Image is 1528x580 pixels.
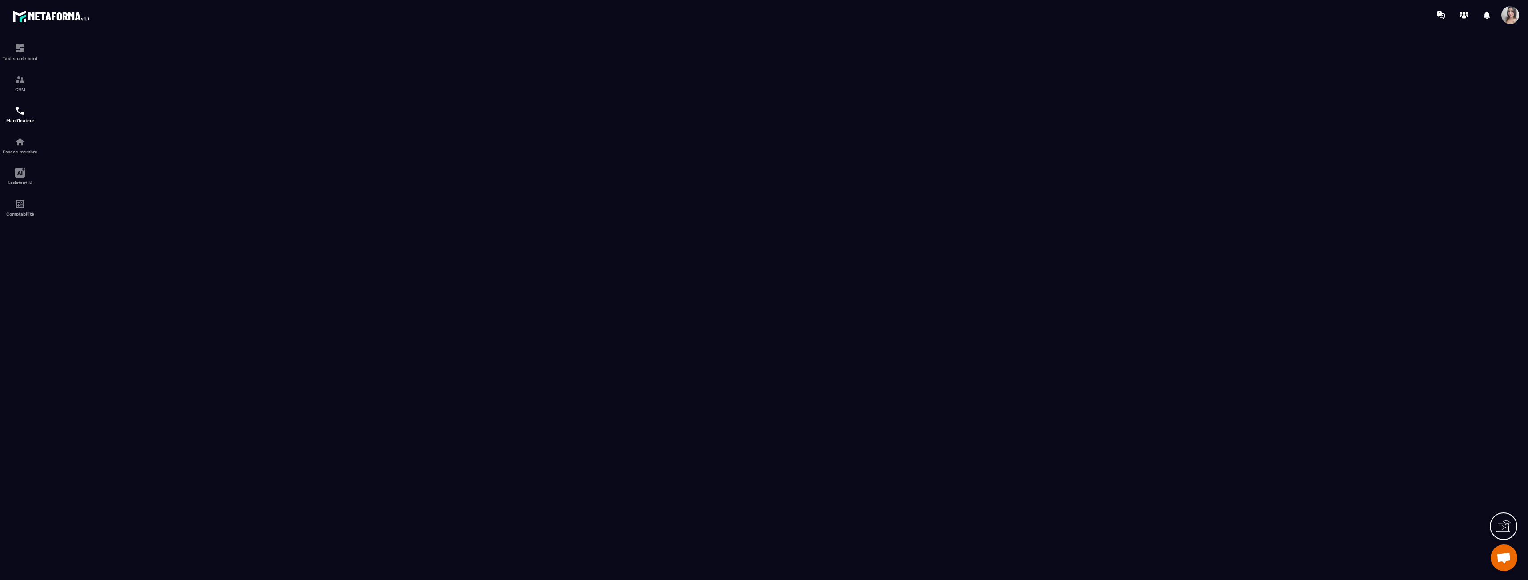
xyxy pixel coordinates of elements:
a: formationformationTableau de bord [2,36,38,68]
a: accountantaccountantComptabilité [2,192,38,223]
p: Planificateur [2,118,38,123]
img: scheduler [15,105,25,116]
img: formation [15,74,25,85]
p: Tableau de bord [2,56,38,61]
a: Assistant IA [2,161,38,192]
a: schedulerschedulerPlanificateur [2,99,38,130]
img: logo [12,8,92,24]
p: Assistant IA [2,180,38,185]
div: Ouvrir le chat [1491,544,1517,571]
img: accountant [15,199,25,209]
img: automations [15,136,25,147]
p: Espace membre [2,149,38,154]
p: Comptabilité [2,212,38,216]
p: CRM [2,87,38,92]
img: formation [15,43,25,54]
a: formationformationCRM [2,68,38,99]
a: automationsautomationsEspace membre [2,130,38,161]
